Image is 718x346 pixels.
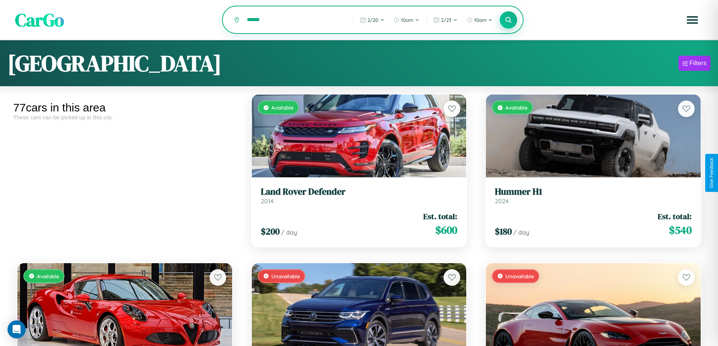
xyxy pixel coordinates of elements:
div: Open Intercom Messenger [8,320,26,338]
button: Filters [678,56,710,71]
button: 10am [463,14,496,26]
span: Est. total: [423,211,457,222]
h1: [GEOGRAPHIC_DATA] [8,48,222,79]
span: Unavailable [505,273,534,279]
div: Give Feedback [709,158,714,188]
span: $ 540 [669,223,692,238]
button: 2/23 [430,14,461,26]
span: $ 200 [261,225,280,238]
span: $ 600 [435,223,457,238]
span: Available [37,273,59,279]
span: 10am [401,17,413,23]
button: 2/20 [356,14,388,26]
span: Est. total: [658,211,692,222]
span: Available [505,104,528,111]
span: / day [513,229,529,236]
div: Filters [689,59,707,67]
div: 77 cars in this area [13,101,236,114]
h3: Hummer H1 [495,186,692,197]
div: These cars can be picked up in this city. [13,114,236,120]
span: 10am [474,17,487,23]
button: Open menu [682,9,703,30]
h3: Land Rover Defender [261,186,458,197]
a: Land Rover Defender2014 [261,186,458,205]
span: Unavailable [271,273,300,279]
span: Available [271,104,294,111]
span: 2 / 20 [367,17,378,23]
button: 10am [390,14,423,26]
span: / day [281,229,297,236]
a: Hummer H12024 [495,186,692,205]
span: 2024 [495,197,509,205]
span: CarGo [15,8,64,32]
span: $ 180 [495,225,512,238]
span: 2 / 23 [441,17,452,23]
span: 2014 [261,197,274,205]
